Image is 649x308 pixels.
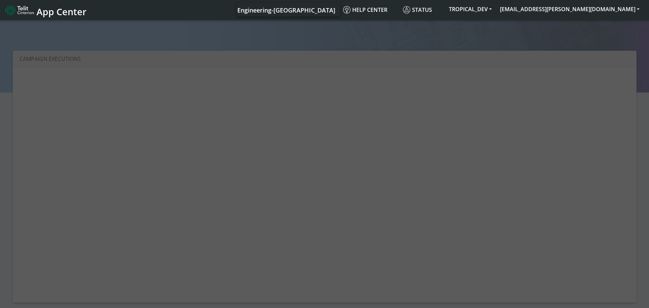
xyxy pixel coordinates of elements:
[403,6,410,14] img: status.svg
[400,3,445,17] a: Status
[5,3,86,17] a: App Center
[343,6,351,14] img: knowledge.svg
[340,3,400,17] a: Help center
[496,3,644,15] button: [EMAIL_ADDRESS][PERSON_NAME][DOMAIN_NAME]
[37,5,87,18] span: App Center
[237,6,335,14] span: Engineering-[GEOGRAPHIC_DATA]
[403,6,432,14] span: Status
[445,3,496,15] button: TROPICAL_DEV
[5,5,34,16] img: logo-telit-cinterion-gw-new.png
[237,3,335,17] a: Your current platform instance
[343,6,387,14] span: Help center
